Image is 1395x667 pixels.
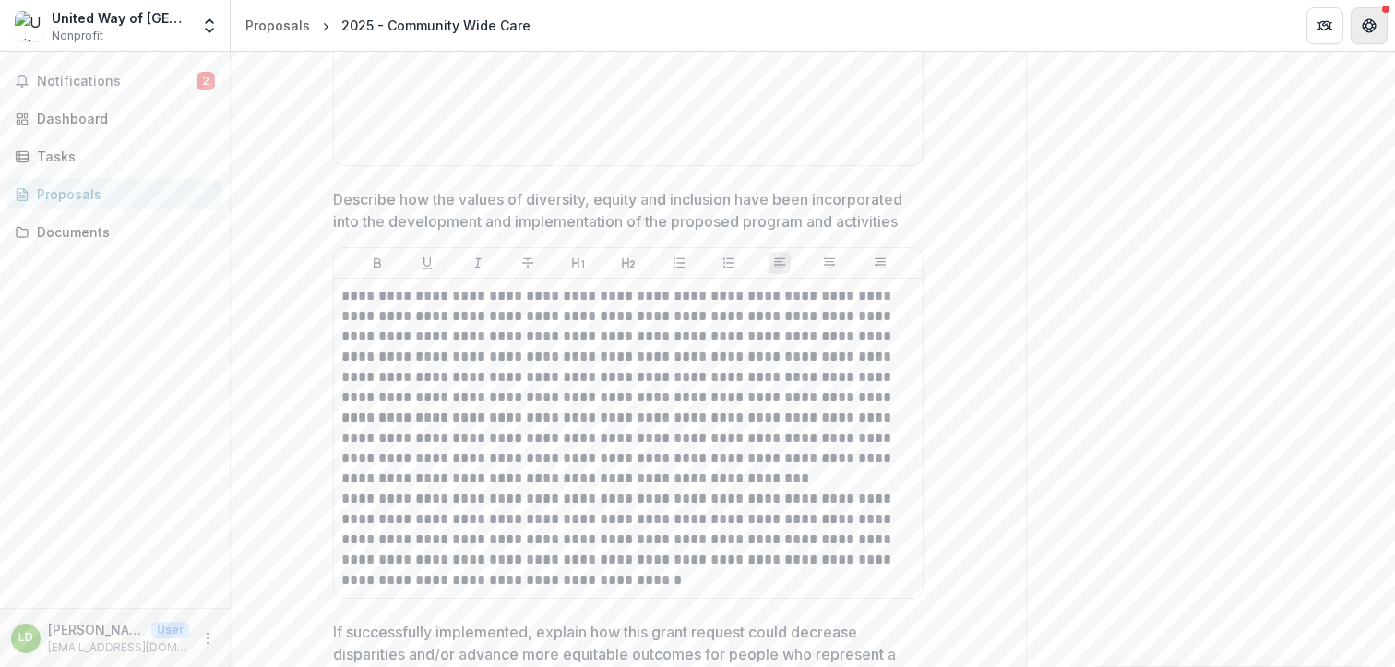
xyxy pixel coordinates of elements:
p: [EMAIL_ADDRESS][DOMAIN_NAME] [48,639,189,656]
button: Strike [517,252,539,274]
div: Documents [37,222,208,242]
button: Open entity switcher [197,7,222,44]
button: Align Right [869,252,891,274]
div: Tasks [37,147,208,166]
img: United Way of Berks County [15,11,44,41]
button: Get Help [1351,7,1388,44]
button: Ordered List [718,252,740,274]
a: Documents [7,217,222,247]
a: Tasks [7,141,222,172]
button: Align Center [818,252,841,274]
button: More [197,627,219,649]
p: [PERSON_NAME] [48,620,144,639]
p: Describe how the values of diversity, equity and inclusion have been incorporated into the develo... [333,188,912,232]
div: Proposals [37,185,208,204]
p: User [151,622,189,638]
a: Proposals [7,179,222,209]
a: Proposals [238,12,317,39]
div: 2025 - Community Wide Care [341,16,531,35]
div: Leslie Davidson [18,632,33,644]
button: Heading 2 [617,252,639,274]
button: Italicize [467,252,489,274]
a: Dashboard [7,103,222,134]
button: Heading 1 [567,252,590,274]
div: Proposals [245,16,310,35]
button: Underline [416,252,438,274]
button: Partners [1306,7,1343,44]
button: Bold [366,252,388,274]
button: Align Left [769,252,791,274]
span: Nonprofit [52,28,103,44]
span: Notifications [37,74,197,89]
nav: breadcrumb [238,12,538,39]
button: Bullet List [668,252,690,274]
div: United Way of [GEOGRAPHIC_DATA] [52,8,189,28]
span: 2 [197,72,215,90]
button: Notifications2 [7,66,222,96]
div: Dashboard [37,109,208,128]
